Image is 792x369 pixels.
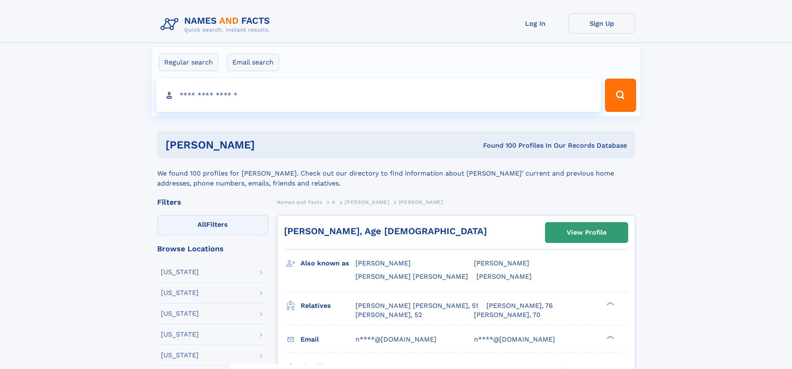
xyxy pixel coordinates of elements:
img: Logo Names and Facts [157,13,277,36]
span: [PERSON_NAME] [476,272,532,280]
span: All [197,220,206,228]
span: [PERSON_NAME] [355,259,411,267]
label: Email search [227,54,279,71]
a: [PERSON_NAME], 70 [474,310,540,319]
h3: Relatives [301,299,355,313]
div: [US_STATE] [161,331,199,338]
a: Sign Up [569,13,635,34]
div: [US_STATE] [161,290,199,296]
span: A [332,199,336,205]
h1: [PERSON_NAME] [165,140,369,150]
div: View Profile [567,223,607,242]
a: Names and Facts [277,197,323,207]
span: [PERSON_NAME] [399,199,443,205]
a: [PERSON_NAME] [PERSON_NAME], 51 [355,301,478,310]
label: Regular search [159,54,218,71]
span: [PERSON_NAME] [345,199,389,205]
h3: Also known as [301,256,355,270]
div: Browse Locations [157,245,269,253]
input: search input [156,79,602,112]
a: Log In [502,13,569,34]
div: We found 100 profiles for [PERSON_NAME]. Check out our directory to find information about [PERSO... [157,158,635,188]
label: Filters [157,215,269,235]
span: [PERSON_NAME] [PERSON_NAME] [355,272,468,280]
div: [US_STATE] [161,352,199,359]
div: Found 100 Profiles In Our Records Database [369,141,627,150]
div: ❯ [604,334,614,340]
div: ❯ [604,301,614,306]
button: Search Button [605,79,636,112]
span: [PERSON_NAME] [474,259,529,267]
a: A [332,197,336,207]
a: [PERSON_NAME] [345,197,389,207]
a: [PERSON_NAME], Age [DEMOGRAPHIC_DATA] [284,226,487,236]
a: View Profile [545,223,628,243]
a: [PERSON_NAME], 52 [355,310,422,319]
h3: Email [301,332,355,347]
a: [PERSON_NAME], 76 [486,301,553,310]
div: Filters [157,198,269,206]
div: [US_STATE] [161,269,199,275]
div: [US_STATE] [161,310,199,317]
